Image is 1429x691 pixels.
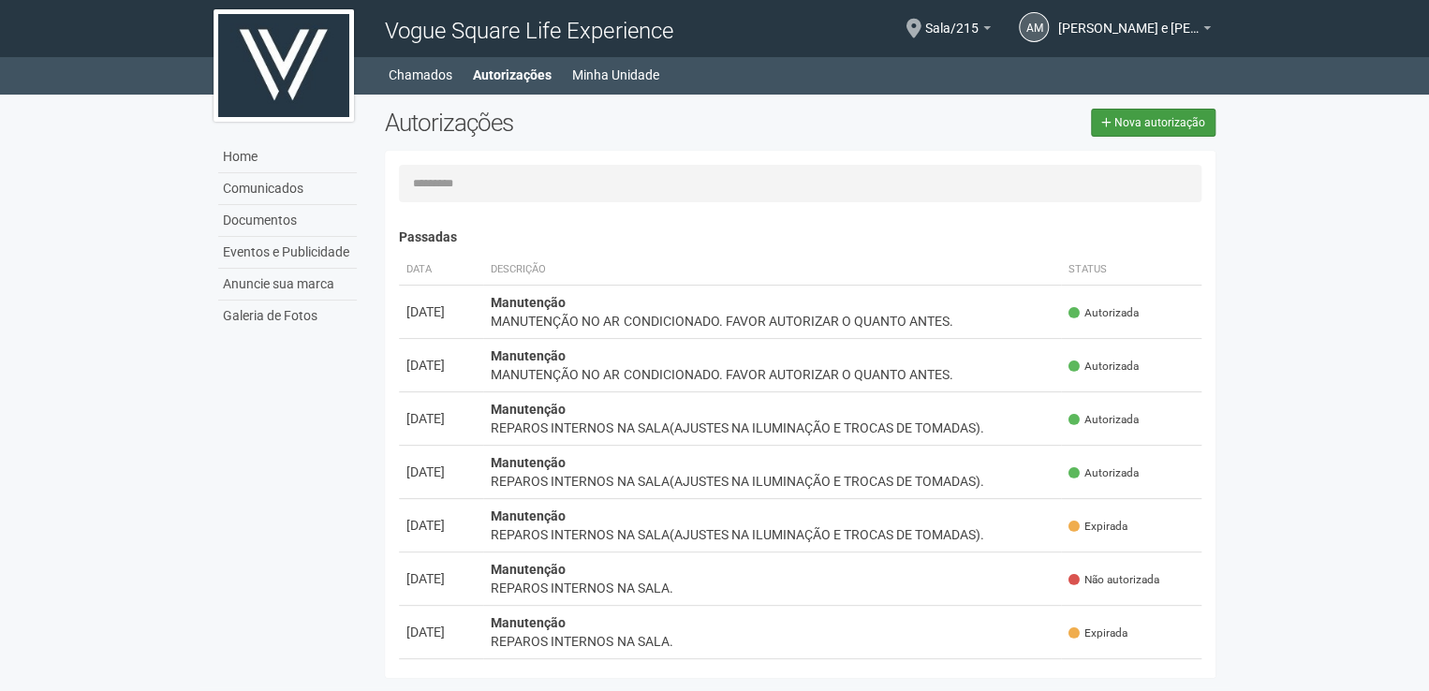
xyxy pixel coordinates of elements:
a: [PERSON_NAME] e [PERSON_NAME] [1058,23,1211,38]
div: [DATE] [406,516,476,535]
div: REPAROS INTERNOS NA SALA(AJUSTES NA ILUMINAÇÃO E TROCAS DE TOMADAS). [491,525,1053,544]
div: [DATE] [406,569,476,588]
div: [DATE] [406,302,476,321]
div: REPAROS INTERNOS NA SALA(AJUSTES NA ILUMINAÇÃO E TROCAS DE TOMADAS). [491,419,1053,437]
span: Expirada [1068,519,1127,535]
div: [DATE] [406,356,476,375]
strong: Manutenção [491,615,566,630]
a: Autorizações [473,62,552,88]
strong: Manutenção [491,402,566,417]
div: MANUTENÇÃO NO AR CONDICIONADO. FAVOR AUTORIZAR O QUANTO ANTES. [491,312,1053,331]
div: [DATE] [406,463,476,481]
span: Autorizada [1068,359,1139,375]
span: Não autorizada [1068,572,1159,588]
h2: Autorizações [385,109,786,137]
span: Autorizada [1068,412,1139,428]
div: REPAROS INTERNOS NA SALA(AJUSTES NA ILUMINAÇÃO E TROCAS DE TOMADAS). [491,472,1053,491]
strong: Manutenção [491,455,566,470]
span: Sala/215 [925,3,979,36]
div: REPAROS INTERNOS NA SALA. [491,632,1053,651]
h4: Passadas [399,230,1201,244]
span: Nova autorização [1114,116,1205,129]
div: [DATE] [406,409,476,428]
strong: Manutenção [491,348,566,363]
a: Home [218,141,357,173]
a: Eventos e Publicidade [218,237,357,269]
span: Vogue Square Life Experience [385,18,672,44]
th: Data [399,255,483,286]
strong: Manutenção [491,562,566,577]
strong: Manutenção [491,295,566,310]
img: logo.jpg [214,9,354,122]
span: Autorizada [1068,305,1139,321]
span: Andrea Marques Fonseca e Fonseca [1058,3,1199,36]
strong: Manutenção [491,508,566,523]
span: Autorizada [1068,465,1139,481]
span: Expirada [1068,625,1127,641]
a: Nova autorização [1091,109,1215,137]
a: Galeria de Fotos [218,301,357,331]
a: AM [1019,12,1049,42]
a: Sala/215 [925,23,991,38]
div: REPAROS INTERNOS NA SALA. [491,579,1053,597]
a: Documentos [218,205,357,237]
a: Minha Unidade [572,62,659,88]
a: Chamados [389,62,452,88]
a: Comunicados [218,173,357,205]
th: Status [1061,255,1201,286]
div: MANUTENÇÃO NO AR CONDICIONADO. FAVOR AUTORIZAR O QUANTO ANTES. [491,365,1053,384]
a: Anuncie sua marca [218,269,357,301]
div: [DATE] [406,623,476,641]
th: Descrição [483,255,1061,286]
